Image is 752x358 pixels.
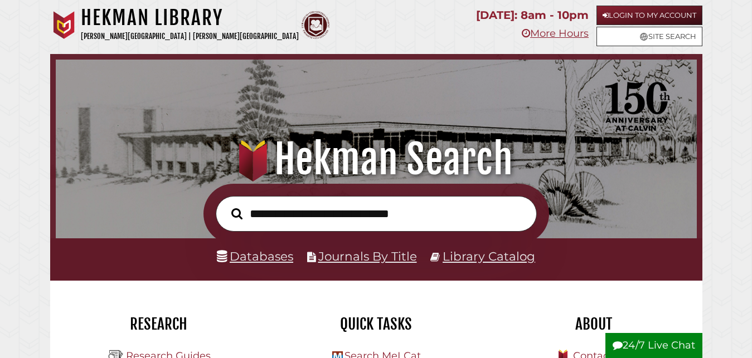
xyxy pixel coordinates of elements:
[493,315,694,334] h2: About
[81,30,299,43] p: [PERSON_NAME][GEOGRAPHIC_DATA] | [PERSON_NAME][GEOGRAPHIC_DATA]
[276,315,477,334] h2: Quick Tasks
[596,6,702,25] a: Login to My Account
[302,11,329,39] img: Calvin Theological Seminary
[81,6,299,30] h1: Hekman Library
[59,315,259,334] h2: Research
[318,249,417,263] a: Journals By Title
[67,135,686,184] h1: Hekman Search
[50,11,78,39] img: Calvin University
[217,249,293,263] a: Databases
[476,6,589,25] p: [DATE]: 8am - 10pm
[522,27,589,40] a: More Hours
[443,249,535,263] a: Library Catalog
[226,205,248,222] button: Search
[596,27,702,46] a: Site Search
[231,208,242,220] i: Search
